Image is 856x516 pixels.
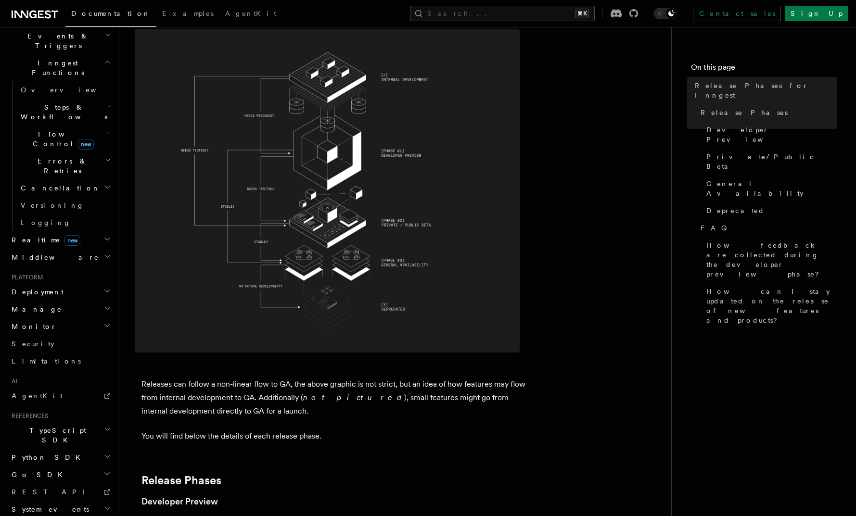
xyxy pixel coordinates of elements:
span: Examples [162,10,214,17]
span: Flow Control [17,129,106,149]
button: Middleware [8,249,113,266]
a: Contact sales [693,6,781,21]
span: AgentKit [225,10,276,17]
button: TypeScript SDK [8,422,113,449]
a: Overview [17,81,113,99]
p: You will find below the details of each release phase. [141,429,526,443]
span: Developer Preview [706,125,837,144]
a: Private/Public Beta [703,148,837,175]
a: Release Phases for Inngest [691,77,837,104]
span: Errors & Retries [17,156,104,176]
button: Manage [8,301,113,318]
span: Logging [21,219,71,227]
a: Security [8,335,113,352]
a: Developer Preview [703,121,837,148]
a: AgentKit [219,3,282,26]
button: Flow Controlnew [17,126,113,152]
a: REST API [8,483,113,501]
span: Deprecated [706,206,765,215]
kbd: ⌘K [575,9,589,18]
a: Examples [156,3,219,26]
span: Steps & Workflows [17,102,107,122]
button: Errors & Retries [17,152,113,179]
span: References [8,412,48,420]
span: Realtime [8,235,80,245]
span: Events & Triggers [8,31,105,50]
span: How feedback are collected during the developer preview phase? [706,240,837,279]
a: How can I stay updated on the release of new features and products? [703,283,837,329]
img: Inngest Release Phases [135,29,520,352]
a: Deprecated [703,202,837,219]
span: Manage [8,304,62,314]
span: Documentation [71,10,151,17]
span: System events [8,504,89,514]
button: Cancellation [17,179,113,197]
a: Release Phases [697,104,837,121]
button: Steps & Workflows [17,99,113,126]
span: AgentKit [12,392,63,400]
span: REST API [12,488,93,496]
button: Realtimenew [8,231,113,249]
a: Release Phases [141,474,221,487]
span: Limitations [12,357,81,365]
span: How can I stay updated on the release of new features and products? [706,287,837,325]
span: Inngest Functions [8,58,104,77]
span: Versioning [21,201,84,209]
a: AgentKit [8,387,113,404]
a: Limitations [8,352,113,370]
span: Overview [21,86,120,94]
button: Search...⌘K [410,6,595,21]
button: Events & Triggers [8,27,113,54]
button: Go SDK [8,466,113,483]
span: FAQ [701,223,732,233]
span: General Availability [706,179,837,198]
span: Private/Public Beta [706,152,837,171]
span: Deployment [8,287,64,297]
em: not pictured [303,393,404,402]
span: new [78,139,94,150]
a: FAQ [697,219,837,237]
span: Release Phases for Inngest [695,81,837,100]
a: How feedback are collected during the developer preview phase? [703,237,837,283]
span: AI [8,378,18,385]
a: General Availability [703,175,837,202]
button: Inngest Functions [8,54,113,81]
button: Python SDK [8,449,113,466]
span: Security [12,340,54,348]
button: Deployment [8,283,113,301]
span: Monitor [8,322,57,331]
a: Documentation [65,3,156,27]
span: Go SDK [8,470,68,479]
span: Platform [8,274,43,281]
div: Inngest Functions [8,81,113,231]
button: Toggle dark mode [654,8,677,19]
p: Releases can follow a non-linear flow to GA, the above graphic is not strict, but an idea of how ... [141,378,526,418]
span: new [64,235,80,246]
a: Logging [17,214,113,231]
button: Monitor [8,318,113,335]
span: Release Phases [701,108,788,117]
h4: On this page [691,62,837,77]
span: Cancellation [17,183,100,193]
span: Middleware [8,252,99,262]
span: TypeScript SDK [8,426,104,445]
a: Sign Up [785,6,848,21]
a: Developer Preview [141,495,218,508]
a: Versioning [17,197,113,214]
span: Python SDK [8,453,86,462]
